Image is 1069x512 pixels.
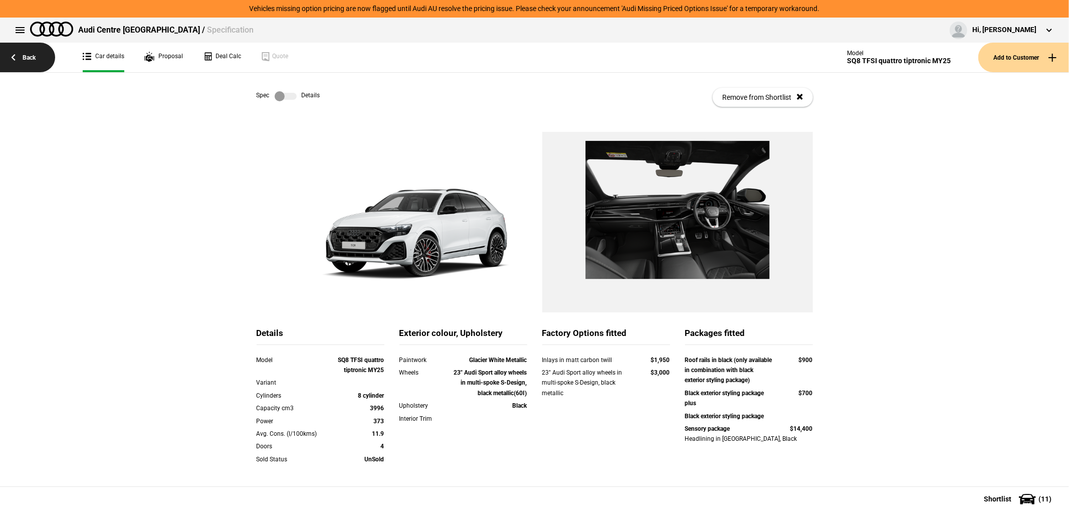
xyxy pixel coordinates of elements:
[257,378,333,388] div: Variant
[399,355,451,365] div: Paintwork
[257,391,333,401] div: Cylinders
[207,25,254,35] span: Specification
[257,355,333,365] div: Model
[685,434,813,444] div: Headlining in [GEOGRAPHIC_DATA], Black
[30,22,73,37] img: audi.png
[799,357,813,364] strong: $900
[685,357,772,384] strong: Roof rails in black (only available in combination with black exterior styling package)
[374,418,384,425] strong: 373
[685,413,764,420] strong: Black exterior styling package
[685,425,730,432] strong: Sensory package
[83,43,124,72] a: Car details
[685,390,764,407] strong: Black exterior styling package plus
[257,429,333,439] div: Avg. Cons. (l/100kms)
[790,425,813,432] strong: $14,400
[257,454,333,464] div: Sold Status
[984,495,1011,502] span: Shortlist
[399,368,451,378] div: Wheels
[713,88,813,107] button: Remove from Shortlist
[542,368,632,398] div: 23" Audi Sport alloy wheels in multi-spoke S-Design, black metallic
[1038,495,1051,502] span: ( 11 )
[978,43,1069,72] button: Add to Customer
[847,57,951,65] div: SQ8 TFSI quattro tiptronic MY25
[454,369,527,397] strong: 23" Audi Sport alloy wheels in multi-spoke S-Design, black metallic(60I)
[513,402,527,409] strong: Black
[257,91,320,101] div: Spec Details
[799,390,813,397] strong: $700
[399,401,451,411] div: Upholstery
[257,327,384,345] div: Details
[257,441,333,451] div: Doors
[257,403,333,413] div: Capacity cm3
[370,405,384,412] strong: 3996
[358,392,384,399] strong: 8 cylinder
[972,25,1036,35] div: Hi, [PERSON_NAME]
[381,443,384,450] strong: 4
[685,327,813,345] div: Packages fitted
[365,456,384,463] strong: UnSold
[542,355,632,365] div: Inlays in matt carbon twill
[399,414,451,424] div: Interior Trim
[847,50,951,57] div: Model
[372,430,384,437] strong: 11.9
[144,43,183,72] a: Proposal
[399,327,527,345] div: Exterior colour, Upholstery
[470,357,527,364] strong: Glacier White Metallic
[969,486,1069,511] button: Shortlist(11)
[338,357,384,374] strong: SQ8 TFSI quattro tiptronic MY25
[651,369,670,376] strong: $3,000
[542,327,670,345] div: Factory Options fitted
[78,25,254,36] div: Audi Centre [GEOGRAPHIC_DATA] /
[203,43,241,72] a: Deal Calc
[651,357,670,364] strong: $1,950
[257,416,333,426] div: Power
